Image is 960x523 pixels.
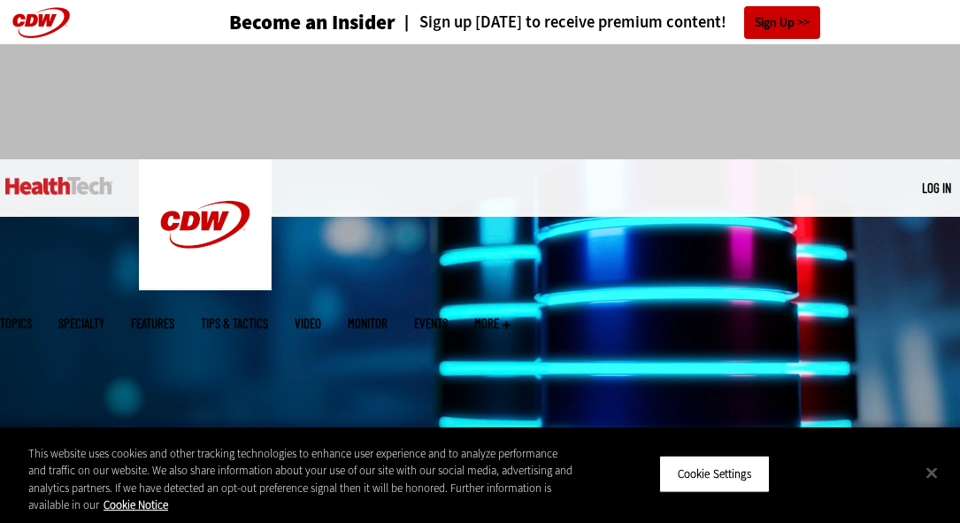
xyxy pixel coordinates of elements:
[58,317,104,330] span: Specialty
[659,456,770,493] button: Cookie Settings
[922,180,951,196] a: Log in
[348,317,388,330] a: MonITor
[922,179,951,197] div: User menu
[912,453,951,492] button: Close
[474,317,511,330] span: More
[5,177,112,195] img: Home
[104,497,168,512] a: More information about your privacy
[131,317,174,330] a: Features
[744,6,820,39] a: Sign Up
[28,445,576,514] div: This website uses cookies and other tracking technologies to enhance user experience and to analy...
[139,159,272,290] img: Home
[229,12,396,33] a: Become an Insider
[201,317,268,330] a: Tips & Tactics
[414,317,448,330] a: Events
[295,317,321,330] a: Video
[139,276,272,295] a: CDW
[158,62,803,142] iframe: advertisement
[396,14,726,31] a: Sign up [DATE] to receive premium content!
